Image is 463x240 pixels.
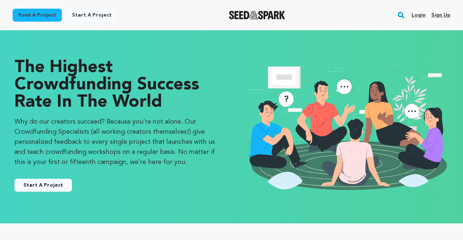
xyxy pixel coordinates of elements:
a: Fund a project [13,9,62,22]
img: Seed&Spark Logo Dark Mode [229,11,286,19]
p: The Highest Crowdfunding Success Rate in the World [14,59,217,111]
a: Login [412,9,426,21]
a: Start A Project [14,179,72,192]
img: seedandspark start project illustration image [246,59,449,195]
a: Seed&Spark Homepage [229,11,286,19]
a: Start a project [66,9,117,22]
a: Sign up [431,9,450,21]
p: Why do our creators succeed? Because you’re not alone. Our Crowdfunding Specialists (all working ... [14,117,217,167]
